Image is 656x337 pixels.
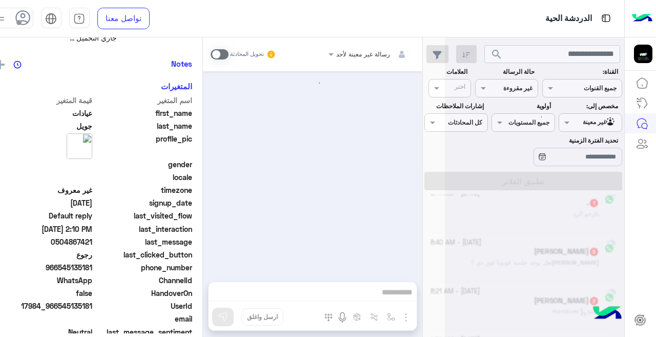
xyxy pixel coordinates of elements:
span: timezone [94,185,192,195]
span: locale [94,172,192,183]
span: gender [94,159,192,170]
span: اسم المتغير [94,95,192,106]
span: last_interaction [94,224,192,234]
span: signup_date [94,197,192,208]
h6: المتغيرات [161,82,192,91]
span: first_name [94,108,192,118]
span: رسالة غير معينة لأحد [336,50,390,58]
button: تطبيق الفلاتر [424,172,622,190]
a: tab [69,8,90,29]
a: تواصل معنا [97,8,150,29]
div: اختر [455,82,467,94]
button: ارسل واغلق [241,308,283,326]
span: ChannelId [94,275,192,286]
img: 177882628735456 [634,45,652,63]
img: Logo [632,8,652,29]
img: tab [45,13,57,25]
img: picture [67,133,92,159]
img: tab [73,13,85,25]
img: tab [600,12,612,25]
div: loading... [525,108,543,126]
span: جاري التحميل ... [70,33,117,42]
span: profile_pic [94,133,192,157]
label: إشارات الملاحظات [426,102,484,111]
span: last_visited_flow [94,210,192,221]
span: phone_number [94,262,192,273]
h6: Notes [171,59,192,68]
img: hulul-logo.png [589,296,625,332]
small: تحويل المحادثة [230,50,264,58]
span: email [94,313,192,324]
span: last_clicked_button [94,249,192,260]
p: الدردشة الحية [545,12,592,26]
label: العلامات [426,67,467,76]
span: HandoverOn [94,288,192,299]
img: notes [13,61,22,69]
div: loading... [209,74,416,92]
span: UserId [94,301,192,311]
span: last_message [94,236,192,247]
span: last_name [94,121,192,131]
